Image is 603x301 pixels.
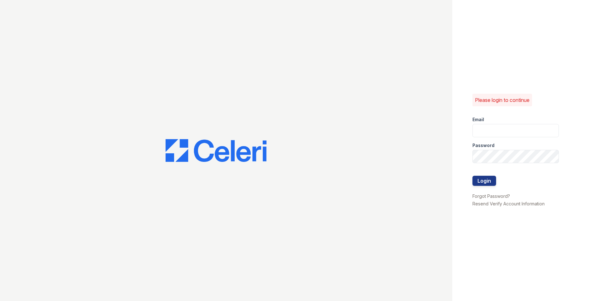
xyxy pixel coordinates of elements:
button: Login [472,176,496,186]
img: CE_Logo_Blue-a8612792a0a2168367f1c8372b55b34899dd931a85d93a1a3d3e32e68fde9ad4.png [166,139,266,162]
a: Resend Verify Account Information [472,201,545,206]
label: Email [472,116,484,123]
a: Forgot Password? [472,193,510,199]
p: Please login to continue [475,96,530,104]
label: Password [472,142,495,149]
